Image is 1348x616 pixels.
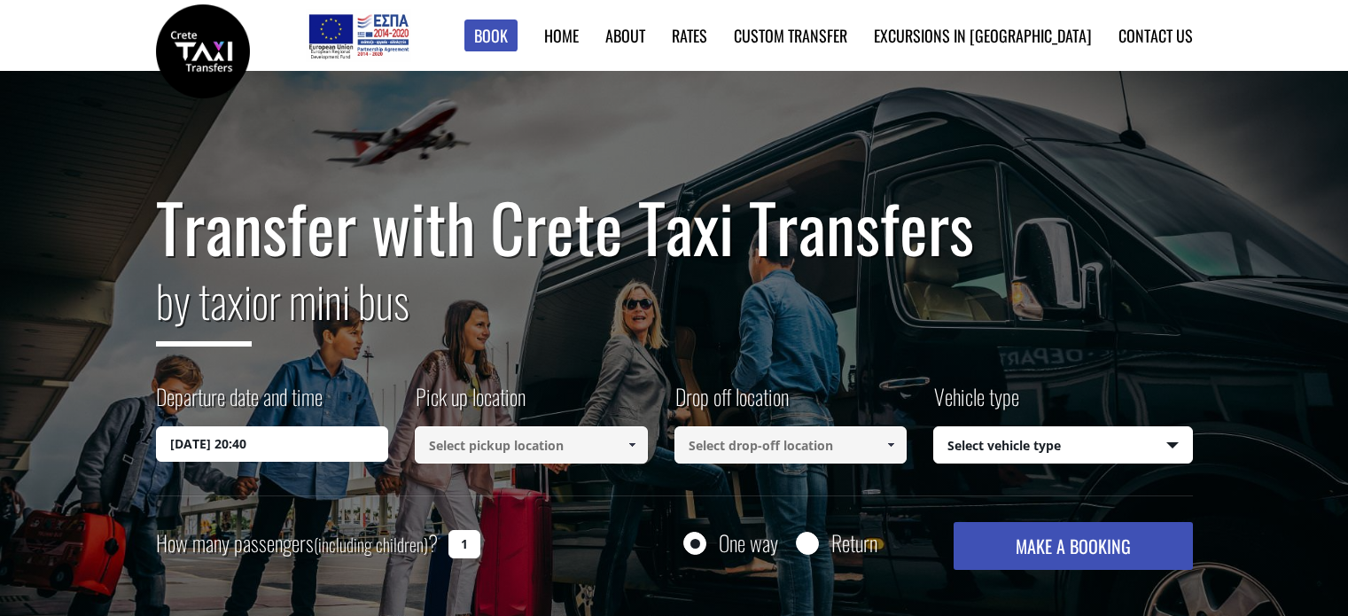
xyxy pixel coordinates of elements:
img: e-bannersEUERDF180X90.jpg [306,9,411,62]
a: About [605,24,645,47]
label: Departure date and time [156,381,323,426]
label: Pick up location [415,381,526,426]
label: Drop off location [674,381,789,426]
span: Select vehicle type [934,427,1192,464]
label: Return [831,532,877,554]
a: Crete Taxi Transfers | Safe Taxi Transfer Services from to Heraklion Airport, Chania Airport, Ret... [156,40,250,58]
a: Excursions in [GEOGRAPHIC_DATA] [874,24,1092,47]
a: Show All Items [877,426,906,464]
a: Rates [672,24,707,47]
h2: or mini bus [156,264,1193,360]
span: by taxi [156,267,252,347]
a: Book [464,19,518,52]
button: MAKE A BOOKING [954,522,1192,570]
label: One way [719,532,778,554]
a: Home [544,24,579,47]
a: Custom Transfer [734,24,847,47]
label: How many passengers ? [156,522,438,565]
label: Vehicle type [933,381,1019,426]
small: (including children) [314,531,428,558]
input: Select drop-off location [674,426,908,464]
img: Crete Taxi Transfers | Safe Taxi Transfer Services from to Heraklion Airport, Chania Airport, Ret... [156,4,250,98]
h1: Transfer with Crete Taxi Transfers [156,190,1193,264]
a: Show All Items [617,426,646,464]
input: Select pickup location [415,426,648,464]
a: Contact us [1118,24,1193,47]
